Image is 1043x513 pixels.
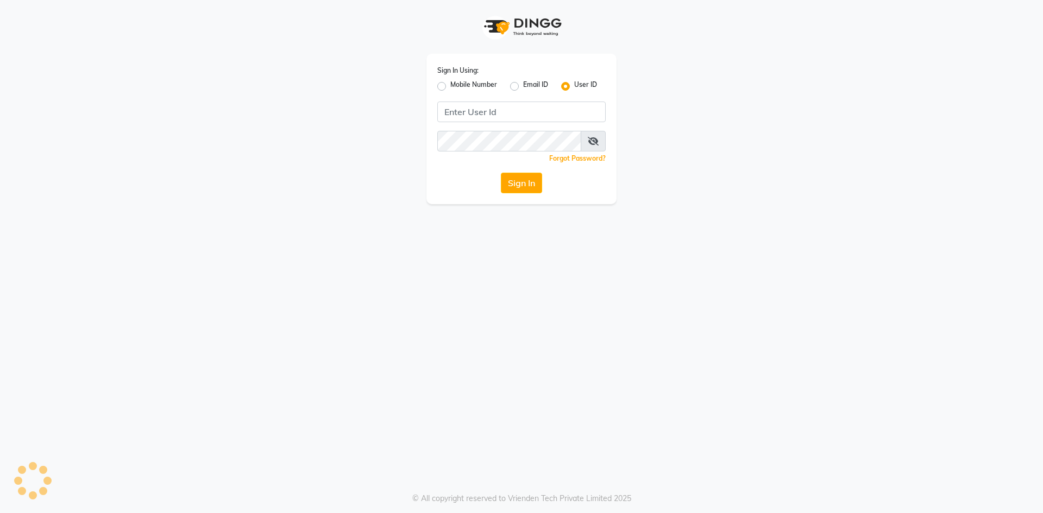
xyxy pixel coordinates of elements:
[450,80,497,93] label: Mobile Number
[501,173,542,193] button: Sign In
[437,131,581,151] input: Username
[574,80,597,93] label: User ID
[478,11,565,43] img: logo1.svg
[549,154,606,162] a: Forgot Password?
[437,66,479,75] label: Sign In Using:
[437,102,606,122] input: Username
[523,80,548,93] label: Email ID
